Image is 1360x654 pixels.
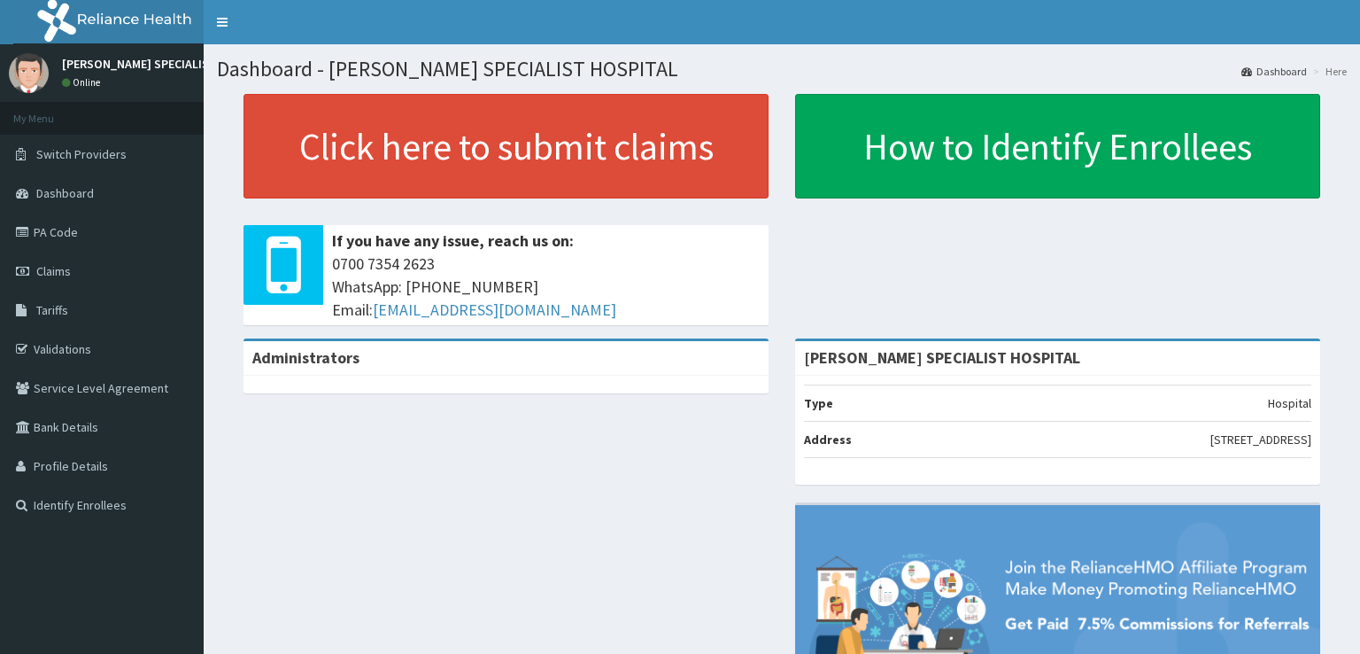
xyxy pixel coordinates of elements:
[1268,394,1311,412] p: Hospital
[795,94,1320,199] a: How to Identify Enrollees
[36,146,127,162] span: Switch Providers
[804,395,833,411] b: Type
[36,263,71,279] span: Claims
[252,347,359,368] b: Administrators
[1210,431,1311,448] p: [STREET_ADDRESS]
[9,53,49,93] img: User Image
[804,347,1080,368] strong: [PERSON_NAME] SPECIALIST HOSPITAL
[36,302,68,318] span: Tariffs
[332,253,760,321] span: 0700 7354 2623 WhatsApp: [PHONE_NUMBER] Email:
[217,58,1347,81] h1: Dashboard - [PERSON_NAME] SPECIALIST HOSPITAL
[62,76,104,89] a: Online
[62,58,274,70] p: [PERSON_NAME] SPECIALIST HOSPITAL
[36,185,94,201] span: Dashboard
[332,230,574,251] b: If you have any issue, reach us on:
[1241,64,1307,79] a: Dashboard
[243,94,769,199] a: Click here to submit claims
[804,432,852,448] b: Address
[1309,64,1347,79] li: Here
[373,300,616,320] a: [EMAIL_ADDRESS][DOMAIN_NAME]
